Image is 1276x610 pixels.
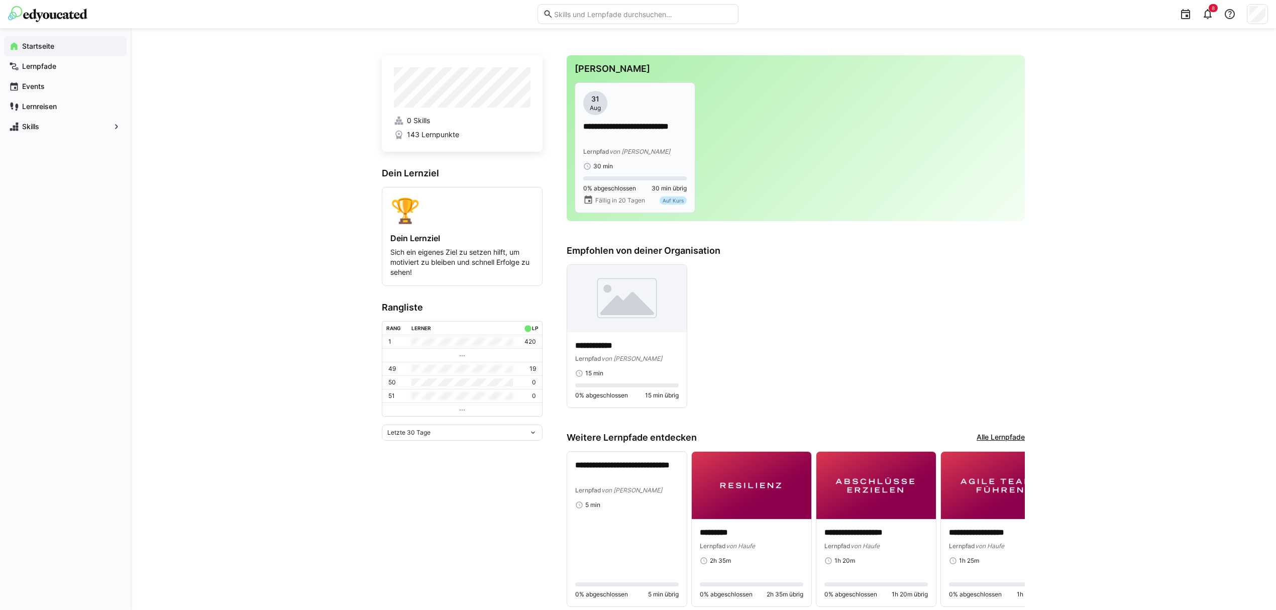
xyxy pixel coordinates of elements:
[645,391,679,399] span: 15 min übrig
[941,452,1060,519] img: image
[575,355,601,362] span: Lernpfad
[585,501,600,509] span: 5 min
[529,365,536,373] p: 19
[407,130,459,140] span: 143 Lernpunkte
[816,452,936,519] img: image
[585,369,603,377] span: 15 min
[593,162,613,170] span: 30 min
[959,557,979,565] span: 1h 25m
[575,590,628,598] span: 0% abgeschlossen
[411,325,431,331] div: Lerner
[949,590,1002,598] span: 0% abgeschlossen
[394,116,530,126] a: 0 Skills
[382,302,543,313] h3: Rangliste
[388,392,395,400] p: 51
[388,365,396,373] p: 49
[834,557,855,565] span: 1h 20m
[583,184,636,192] span: 0% abgeschlossen
[710,557,731,565] span: 2h 35m
[407,116,430,126] span: 0 Skills
[595,196,645,205] span: Fällig in 20 Tagen
[567,265,687,332] img: image
[726,542,755,550] span: von Haufe
[532,392,536,400] p: 0
[567,432,697,443] h3: Weitere Lernpfade entdecken
[575,63,1017,74] h3: [PERSON_NAME]
[390,195,534,225] div: 🏆
[1017,590,1052,598] span: 1h 25m übrig
[575,391,628,399] span: 0% abgeschlossen
[977,432,1025,443] a: Alle Lernpfade
[700,542,726,550] span: Lernpfad
[1212,5,1215,11] span: 8
[387,429,431,437] span: Letzte 30 Tage
[648,590,679,598] span: 5 min übrig
[692,452,811,519] img: image
[850,542,880,550] span: von Haufe
[590,104,601,112] span: Aug
[532,378,536,386] p: 0
[767,590,803,598] span: 2h 35m übrig
[388,338,391,346] p: 1
[388,378,396,386] p: 50
[575,486,601,494] span: Lernpfad
[532,325,538,331] div: LP
[390,233,534,243] h4: Dein Lernziel
[390,247,534,277] p: Sich ein eigenes Ziel zu setzen hilft, um motiviert zu bleiben und schnell Erfolge zu sehen!
[824,542,850,550] span: Lernpfad
[824,590,877,598] span: 0% abgeschlossen
[652,184,687,192] span: 30 min übrig
[700,590,753,598] span: 0% abgeschlossen
[949,542,975,550] span: Lernpfad
[591,94,599,104] span: 31
[601,355,662,362] span: von [PERSON_NAME]
[524,338,536,346] p: 420
[583,148,609,155] span: Lernpfad
[892,590,928,598] span: 1h 20m übrig
[601,486,662,494] span: von [PERSON_NAME]
[382,168,543,179] h3: Dein Lernziel
[660,196,687,205] div: Auf Kurs
[386,325,401,331] div: Rang
[975,542,1004,550] span: von Haufe
[553,10,733,19] input: Skills und Lernpfade durchsuchen…
[609,148,670,155] span: von [PERSON_NAME]
[567,245,1025,256] h3: Empfohlen von deiner Organisation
